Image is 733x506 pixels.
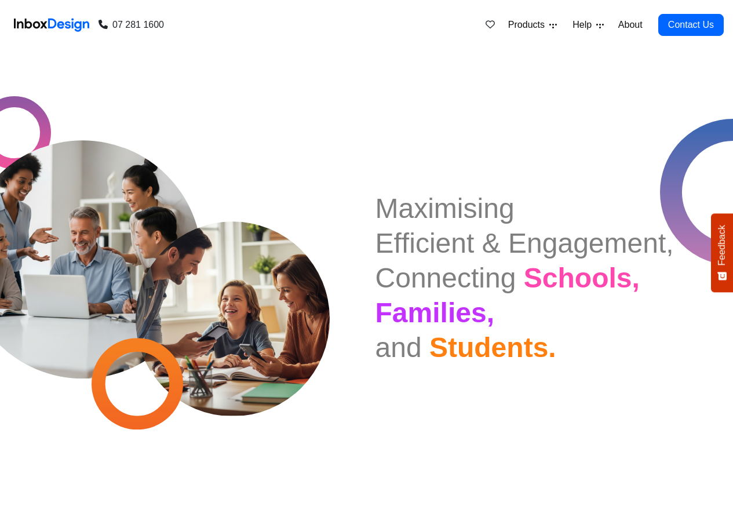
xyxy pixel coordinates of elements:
[454,226,469,261] div: n
[711,213,733,292] button: Feedback - Show survey
[488,191,504,226] div: n
[482,191,488,226] div: i
[391,226,401,261] div: f
[411,226,418,261] div: i
[510,18,551,32] span: Products
[525,226,540,261] div: n
[571,226,586,261] div: g
[406,296,430,330] div: m
[466,296,480,330] div: s
[522,261,539,296] div: S
[539,261,553,296] div: c
[540,226,556,261] div: g
[526,330,540,365] div: s
[607,261,622,296] div: s
[428,330,445,365] div: S
[400,191,415,226] div: a
[375,296,391,330] div: F
[570,13,610,37] a: Help
[391,330,406,365] div: n
[418,226,432,261] div: c
[436,191,460,226] div: m
[409,261,424,296] div: n
[429,191,436,226] div: i
[501,330,516,365] div: n
[439,261,454,296] div: e
[375,330,391,365] div: a
[406,330,421,365] div: d
[430,296,437,330] div: i
[468,261,477,296] div: t
[375,191,400,226] div: M
[616,13,647,37] a: About
[486,330,501,365] div: e
[640,226,655,261] div: n
[401,226,411,261] div: f
[477,261,484,296] div: i
[485,226,502,261] div: &
[454,330,470,365] div: u
[415,191,429,226] div: x
[451,296,466,330] div: e
[569,261,585,296] div: o
[622,261,628,296] div: ,
[424,261,439,296] div: n
[111,173,354,416] img: parents_with_child.png
[470,330,486,365] div: d
[717,225,727,265] span: Feedback
[375,226,391,261] div: E
[460,191,467,226] div: i
[600,261,607,296] div: l
[467,191,482,226] div: s
[484,261,499,296] div: n
[509,226,525,261] div: E
[432,226,439,261] div: i
[553,261,569,296] div: h
[444,296,451,330] div: i
[516,330,526,365] div: t
[499,261,515,296] div: g
[469,226,478,261] div: t
[375,191,669,365] div: Maximising Efficient & Engagement, Connecting Schools, Families, and Students.
[445,330,454,365] div: t
[504,191,519,226] div: g
[586,226,601,261] div: e
[439,226,454,261] div: e
[454,261,468,296] div: c
[556,226,571,261] div: a
[391,296,406,330] div: a
[540,330,548,365] div: .
[375,261,393,296] div: C
[505,13,563,37] a: Products
[574,18,597,32] span: Help
[99,18,164,32] a: 07 281 1600
[659,14,724,36] a: Contact Us
[601,226,625,261] div: m
[585,261,600,296] div: o
[655,226,664,261] div: t
[393,261,409,296] div: o
[625,226,640,261] div: e
[480,296,487,330] div: ,
[437,296,444,330] div: l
